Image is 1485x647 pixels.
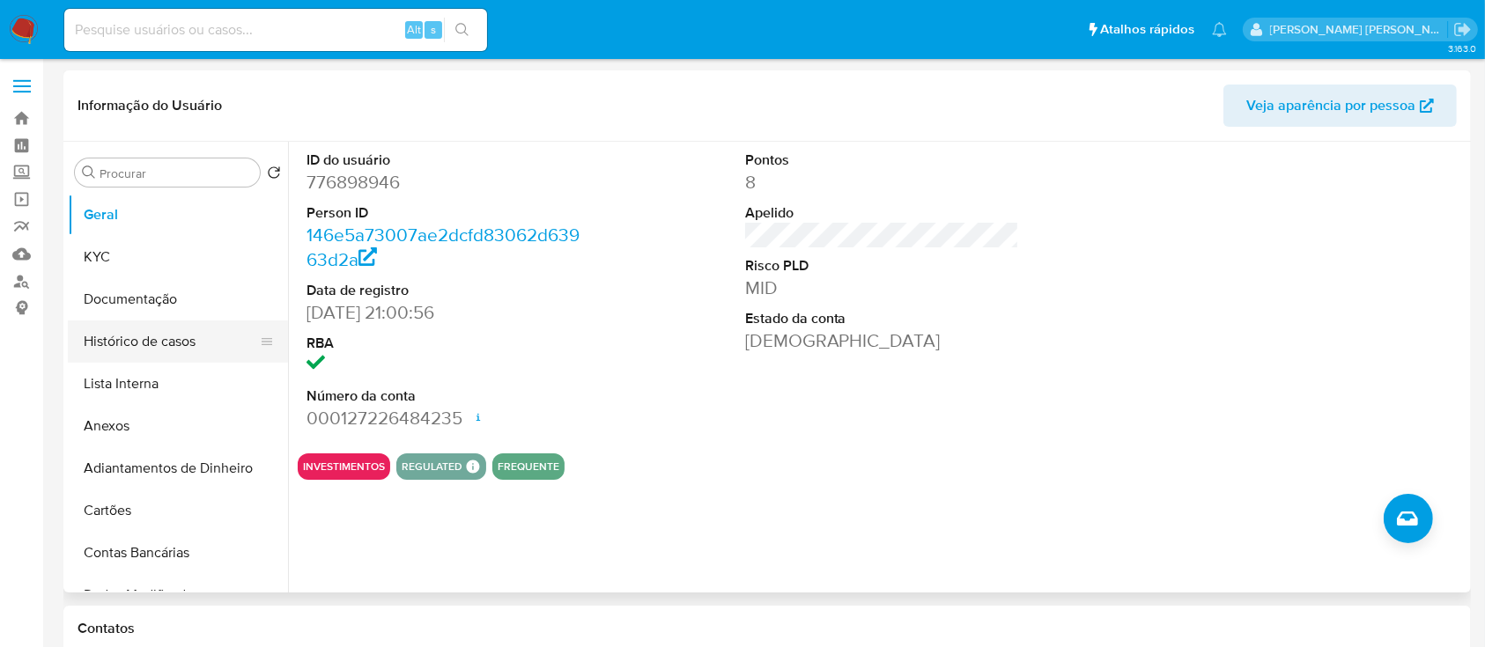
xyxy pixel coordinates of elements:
dt: RBA [307,334,581,353]
h1: Contatos [78,620,1457,637]
button: Adiantamentos de Dinheiro [68,447,288,489]
button: Dados Modificados [68,574,288,616]
dd: 776898946 [307,170,581,195]
span: Alt [407,21,421,38]
dt: Pontos [745,151,1020,170]
dd: 8 [745,170,1020,195]
button: Procurar [82,165,96,180]
a: Sair [1453,20,1472,39]
button: Histórico de casos [68,320,274,363]
h1: Informação do Usuário [78,97,222,114]
dt: Person ID [307,203,581,223]
span: s [431,21,436,38]
p: anna.almeida@mercadopago.com.br [1270,21,1448,38]
button: Retornar ao pedido padrão [267,165,281,185]
button: Lista Interna [68,363,288,405]
span: Atalhos rápidos [1100,20,1194,39]
dd: MID [745,276,1020,300]
dt: Número da conta [307,386,581,406]
dt: Estado da conta [745,309,1020,328]
dd: [DEMOGRAPHIC_DATA] [745,328,1020,353]
input: Pesquise usuários ou casos... [64,18,487,41]
span: Veja aparência por pessoa [1246,85,1415,127]
a: 146e5a73007ae2dcfd83062d63963d2a [307,222,580,272]
input: Procurar [100,165,253,181]
button: Anexos [68,405,288,447]
dt: Risco PLD [745,256,1020,276]
button: KYC [68,236,288,278]
button: Geral [68,194,288,236]
button: search-icon [444,18,480,42]
dd: [DATE] 21:00:56 [307,300,581,325]
dt: Data de registro [307,281,581,300]
dt: Apelido [745,203,1020,223]
dd: 000127226484235 [307,406,581,430]
button: Veja aparência por pessoa [1223,85,1457,127]
a: Notificações [1212,22,1227,37]
button: Contas Bancárias [68,532,288,574]
button: Cartões [68,489,288,532]
dt: ID do usuário [307,151,581,170]
button: Documentação [68,278,288,320]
